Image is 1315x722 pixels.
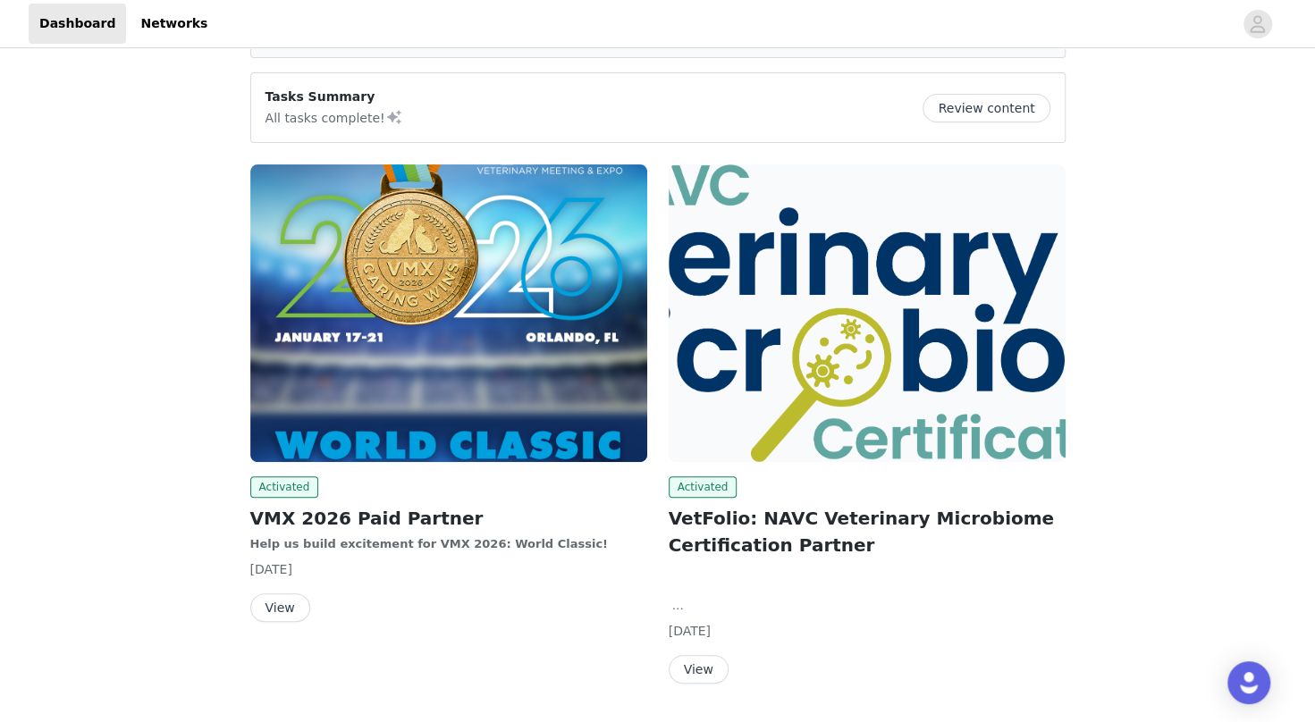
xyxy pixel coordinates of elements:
strong: Help us build excitement for VMX 2026: World Classic! [250,537,608,550]
h2: VetFolio: NAVC Veterinary Microbiome Certification Partner [669,505,1066,558]
img: North American Veterinary Community (NAVC) [250,164,647,462]
span: Activated [250,476,319,498]
button: View [669,655,729,684]
p: All tasks complete! [266,106,403,128]
a: Dashboard [29,4,126,44]
div: Open Intercom Messenger [1227,661,1270,704]
img: North American Veterinary Community (NAVC) [669,164,1066,462]
div: avatar [1249,10,1266,38]
button: Review content [923,94,1049,122]
h2: VMX 2026 Paid Partner [250,505,647,532]
a: Networks [130,4,218,44]
p: Tasks Summary [266,88,403,106]
button: View [250,593,310,622]
a: View [250,601,310,615]
span: [DATE] [669,624,711,638]
span: [DATE] [250,562,292,576]
span: Activated [669,476,738,498]
a: View [669,663,729,676]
